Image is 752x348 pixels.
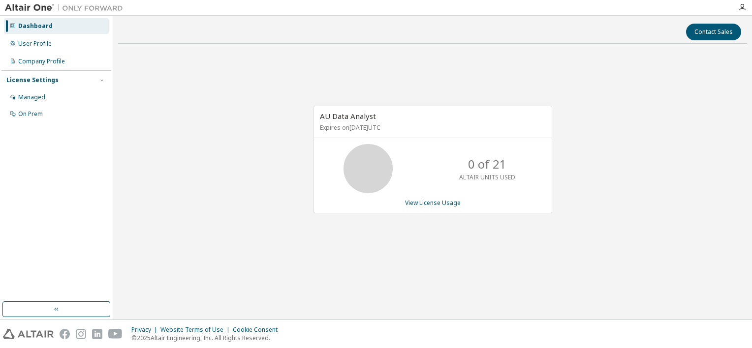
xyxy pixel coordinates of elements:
[459,173,515,181] p: ALTAIR UNITS USED
[18,93,45,101] div: Managed
[18,40,52,48] div: User Profile
[60,329,70,339] img: facebook.svg
[131,334,283,342] p: © 2025 Altair Engineering, Inc. All Rights Reserved.
[405,199,461,207] a: View License Usage
[233,326,283,334] div: Cookie Consent
[3,329,54,339] img: altair_logo.svg
[76,329,86,339] img: instagram.svg
[686,24,741,40] button: Contact Sales
[92,329,102,339] img: linkedin.svg
[468,156,506,173] p: 0 of 21
[131,326,160,334] div: Privacy
[160,326,233,334] div: Website Terms of Use
[18,110,43,118] div: On Prem
[320,111,376,121] span: AU Data Analyst
[18,58,65,65] div: Company Profile
[6,76,59,84] div: License Settings
[108,329,123,339] img: youtube.svg
[320,123,543,132] p: Expires on [DATE] UTC
[18,22,53,30] div: Dashboard
[5,3,128,13] img: Altair One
